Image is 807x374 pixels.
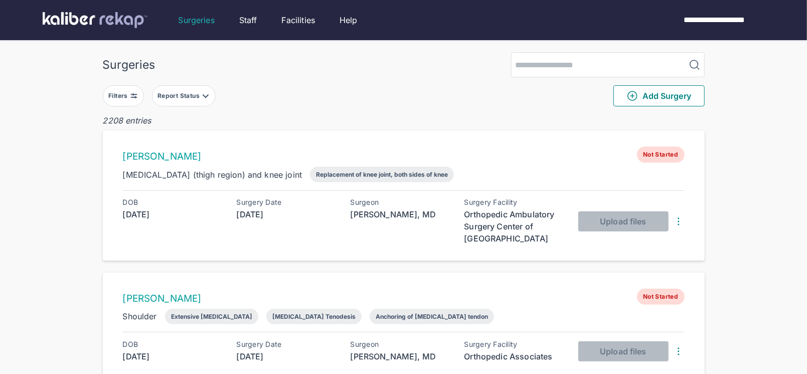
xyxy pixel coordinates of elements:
[123,350,223,362] div: [DATE]
[626,90,691,102] span: Add Surgery
[673,345,685,357] img: DotsThreeVertical.31cb0eda.svg
[351,198,451,206] div: Surgeon
[123,310,157,322] div: Shoulder
[157,92,202,100] div: Report Status
[123,169,302,181] div: [MEDICAL_DATA] (thigh region) and knee joint
[613,85,705,106] button: Add Surgery
[237,340,337,348] div: Surgery Date
[626,90,638,102] img: PlusCircleGreen.5fd88d77.svg
[282,14,315,26] a: Facilities
[600,346,646,356] span: Upload files
[237,350,337,362] div: [DATE]
[103,58,155,72] div: Surgeries
[272,313,356,320] div: [MEDICAL_DATA] Tenodesis
[237,198,337,206] div: Surgery Date
[108,92,130,100] div: Filters
[43,12,147,28] img: kaliber labs logo
[316,171,448,178] div: Replacement of knee joint, both sides of knee
[103,85,144,106] button: Filters
[600,216,646,226] span: Upload files
[464,198,565,206] div: Surgery Facility
[578,211,669,231] button: Upload files
[351,340,451,348] div: Surgeon
[637,147,684,163] span: Not Started
[130,92,138,100] img: faders-horizontal-grey.d550dbda.svg
[464,350,565,362] div: Orthopedic Associates
[376,313,488,320] div: Anchoring of [MEDICAL_DATA] tendon
[239,14,257,26] a: Staff
[123,293,202,304] a: [PERSON_NAME]
[179,14,215,26] a: Surgeries
[123,198,223,206] div: DOB
[123,340,223,348] div: DOB
[351,350,451,362] div: [PERSON_NAME], MD
[152,85,216,106] button: Report Status
[464,208,565,244] div: Orthopedic Ambulatory Surgery Center of [GEOGRAPHIC_DATA]
[103,114,705,127] div: 2208 entries
[123,151,202,162] a: [PERSON_NAME]
[673,215,685,227] img: DotsThreeVertical.31cb0eda.svg
[637,289,684,305] span: Not Started
[171,313,252,320] div: Extensive [MEDICAL_DATA]
[340,14,358,26] a: Help
[351,208,451,220] div: [PERSON_NAME], MD
[123,208,223,220] div: [DATE]
[689,59,701,71] img: MagnifyingGlass.1dc66aab.svg
[202,92,210,100] img: filter-caret-down-grey.b3560631.svg
[464,340,565,348] div: Surgery Facility
[237,208,337,220] div: [DATE]
[578,341,669,361] button: Upload files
